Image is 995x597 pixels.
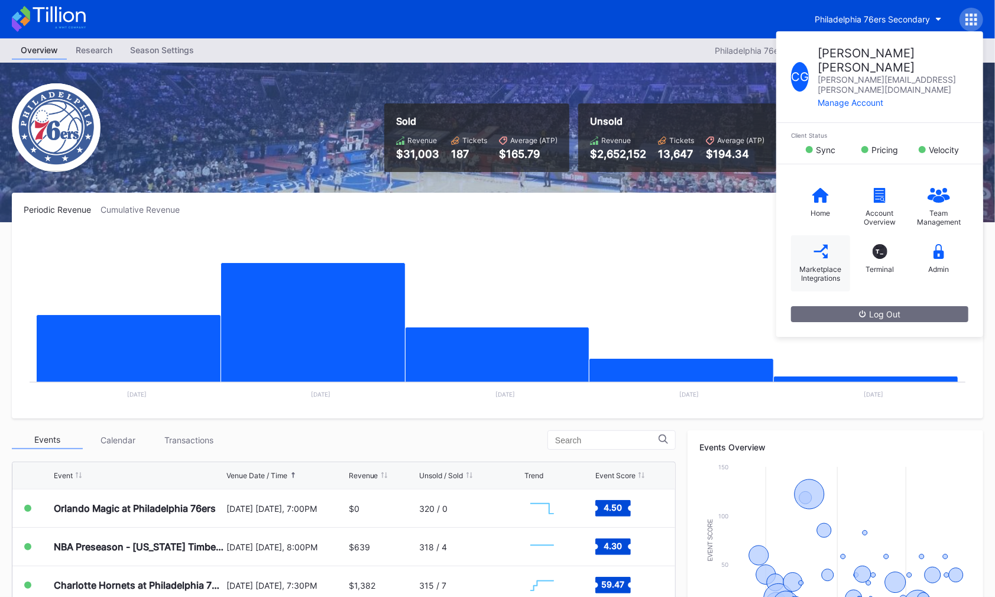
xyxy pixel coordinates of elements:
div: Log Out [859,309,900,319]
div: Event [54,471,73,480]
div: Tickets [462,136,487,145]
div: Pricing [871,145,898,155]
div: Admin [929,265,949,274]
text: [DATE] [680,391,699,398]
div: Unsold / Sold [420,471,464,480]
text: 4.30 [604,541,623,551]
div: [DATE] [DATE], 8:00PM [226,542,345,552]
div: $1,382 [349,580,375,590]
div: Events Overview [699,442,971,452]
text: 150 [718,463,728,471]
div: $165.79 [499,148,558,160]
div: Philadelphia 76ers Secondary [815,14,930,24]
div: $194.34 [706,148,764,160]
svg: Chart title [524,494,560,523]
div: Unsold [590,115,764,127]
div: Revenue [407,136,437,145]
div: [DATE] [DATE], 7:00PM [226,504,345,514]
div: C G [791,62,809,92]
div: Marketplace Integrations [797,265,844,283]
text: 50 [721,561,728,568]
div: Velocity [929,145,959,155]
div: Events [12,431,83,449]
text: 4.50 [604,502,623,512]
div: Client Status [791,132,968,139]
div: Trend [524,471,543,480]
div: Sync [816,145,835,155]
button: Log Out [791,306,968,322]
div: Account Overview [856,209,903,226]
div: Calendar [83,431,154,449]
div: Periodic Revenue [24,205,101,215]
img: Philadelphia_76ers.png [12,83,101,172]
div: Venue Date / Time [226,471,287,480]
div: Revenue [601,136,631,145]
div: 320 / 0 [420,504,448,514]
div: Philadelphia 76ers Secondary 2025 [715,46,853,56]
a: Overview [12,41,67,60]
div: Revenue [349,471,378,480]
div: [PERSON_NAME] [PERSON_NAME] [818,46,968,74]
div: Transactions [154,431,225,449]
text: Event Score [707,519,714,562]
a: Research [67,41,121,60]
div: Orlando Magic at Philadelphia 76ers [54,502,216,514]
div: 13,647 [658,148,694,160]
div: $31,003 [396,148,439,160]
text: [DATE] [864,391,883,398]
div: Terminal [866,265,894,274]
input: Search [555,436,659,445]
div: Sold [396,115,558,127]
div: $0 [349,504,359,514]
button: Philadelphia 76ers Secondary 2025 [709,43,870,59]
div: Season Settings [121,41,203,59]
div: $639 [349,542,370,552]
button: Philadelphia 76ers Secondary [806,8,951,30]
div: Home [811,209,831,218]
div: [PERSON_NAME][EMAIL_ADDRESS][PERSON_NAME][DOMAIN_NAME] [818,74,968,95]
text: [DATE] [311,391,330,398]
div: 187 [451,148,487,160]
div: [DATE] [DATE], 7:30PM [226,580,345,590]
div: Cumulative Revenue [101,205,189,215]
div: Research [67,41,121,59]
text: 59.47 [602,579,625,589]
div: 318 / 4 [420,542,448,552]
text: 100 [718,512,728,520]
svg: Chart title [24,229,971,407]
div: Manage Account [818,98,968,108]
div: NBA Preseason - [US_STATE] Timberwolves at Philadelphia 76ers [54,541,223,553]
div: Average (ATP) [510,136,558,145]
div: Team Management [915,209,962,226]
div: Event Score [595,471,636,480]
div: Average (ATP) [717,136,764,145]
div: 315 / 7 [420,580,447,590]
div: $2,652,152 [590,148,646,160]
text: [DATE] [495,391,515,398]
div: Tickets [669,136,694,145]
div: T_ [873,244,887,259]
svg: Chart title [524,532,560,562]
a: Season Settings [121,41,203,60]
text: [DATE] [127,391,147,398]
div: Charlotte Hornets at Philadelphia 76ers [54,579,223,591]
